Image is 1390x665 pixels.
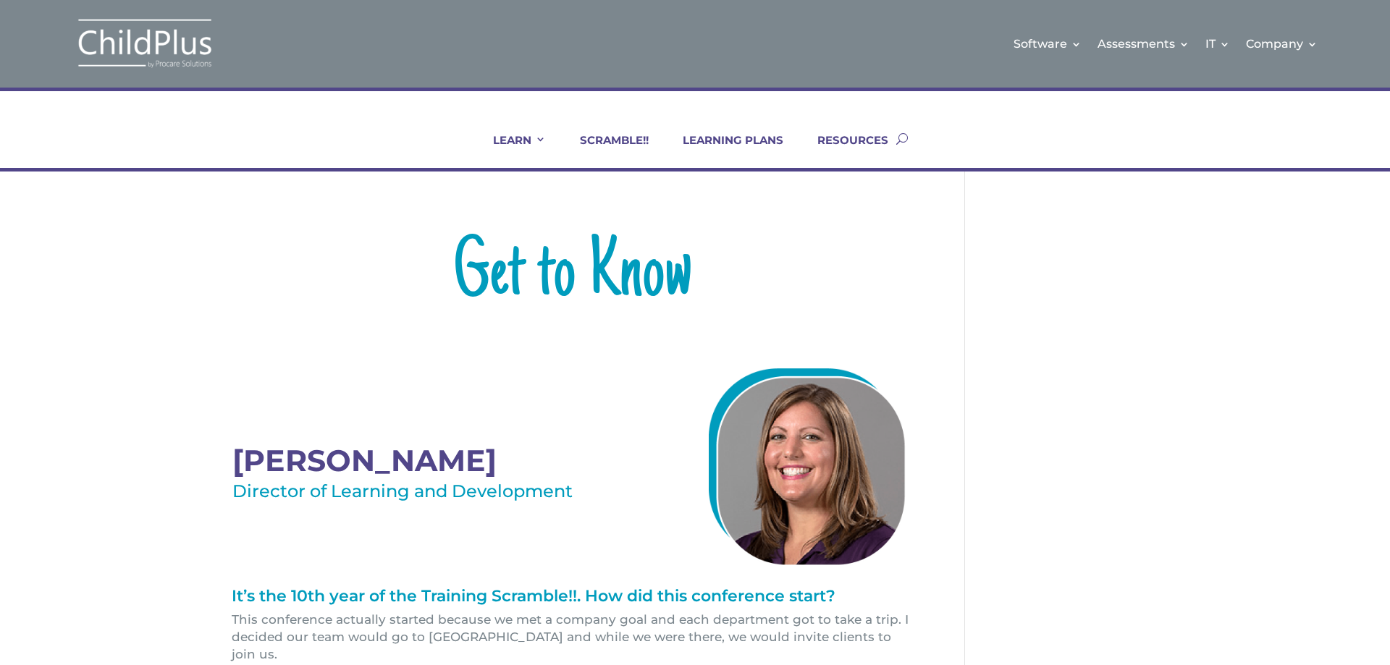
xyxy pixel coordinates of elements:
[1205,14,1230,73] a: IT
[232,588,914,611] h1: It’s the 10th year of the Training Scramble!!. How did this conference start?
[1246,14,1318,73] a: Company
[1098,14,1189,73] a: Assessments
[562,133,649,168] a: SCRAMBLE!!
[709,368,907,567] img: Amy-Corkery
[665,133,783,168] a: LEARNING PLANS
[475,133,546,168] a: LEARN
[232,483,672,500] p: Director of Learning and Development
[232,233,914,327] h1: Get to Know
[799,133,888,168] a: RESOURCES
[232,446,672,483] h1: [PERSON_NAME]
[1014,14,1082,73] a: Software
